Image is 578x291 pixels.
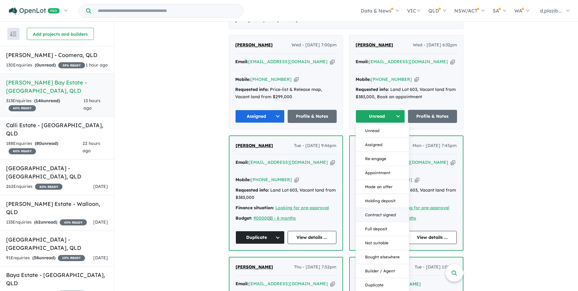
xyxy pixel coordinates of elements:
a: Profile & Notes [288,110,337,123]
strong: Requested info: [235,87,269,92]
strong: Finance situation: [236,205,274,210]
button: Copy [330,59,335,65]
button: Re-engage [356,152,409,166]
button: Copy [451,159,455,166]
span: 40 % READY [35,184,62,190]
strong: Mobile: [235,77,250,82]
span: [DATE] [93,219,108,225]
button: Copy [294,177,299,183]
span: 58 [34,255,39,260]
span: 62 [36,219,41,225]
span: [PERSON_NAME] [356,42,393,48]
div: 313 Enquir ies [6,97,83,112]
span: [PERSON_NAME] [235,42,273,48]
span: Thu - [DATE] 7:52pm [294,264,336,271]
span: 45 % READY [60,219,87,225]
strong: Email: [236,160,249,165]
span: Wed - [DATE] 7:00pm [292,41,337,49]
button: Copy [294,76,299,83]
h5: [GEOGRAPHIC_DATA] - [GEOGRAPHIC_DATA] , QLD [6,235,108,252]
strong: Email: [236,281,249,286]
button: Appointment [356,166,409,180]
a: [EMAIL_ADDRESS][DOMAIN_NAME] [369,59,448,64]
button: Contract signed [356,208,409,222]
button: Copy [414,76,419,83]
a: [PHONE_NUMBER] [251,177,292,182]
strong: Email: [235,59,248,64]
a: Profile & Notes [408,110,457,123]
button: Add projects and builders [27,28,94,40]
button: Not suitable [356,236,409,250]
a: [PHONE_NUMBER] [371,77,412,82]
span: [PERSON_NAME] [236,143,273,148]
a: [EMAIL_ADDRESS][DOMAIN_NAME] [249,281,328,286]
div: Price-list & Release map, Vacant land from $299,000 [235,86,337,101]
button: Bought elsewhere [356,250,409,264]
div: 130 Enquir ies [6,62,85,69]
a: View details ... [288,231,337,244]
a: Looking for pre-approval [396,205,449,210]
button: Builder / Agent [356,264,409,278]
div: 262 Enquir ies [6,183,62,190]
span: Mon - [DATE] 7:45pm [413,142,457,149]
div: | [236,215,336,222]
div: Land Lot 603, Vacant land from $383,000, Book an appointment [356,86,457,101]
strong: Mobile: [356,77,371,82]
img: Openlot PRO Logo White [9,7,60,15]
input: Try estate name, suburb, builder or developer [92,4,242,17]
span: 22 hours ago [83,141,100,153]
h5: Baya Estate - [GEOGRAPHIC_DATA] , QLD [6,271,108,287]
img: sort.svg [10,32,16,36]
span: d.plazib... [540,8,562,14]
h5: [PERSON_NAME] Bay Estate - [GEOGRAPHIC_DATA] , QLD [6,78,108,95]
a: 3 - 6 months [271,215,296,221]
button: Assigned [356,138,409,152]
button: Copy [415,177,419,183]
button: Unread [356,124,409,138]
div: Land Lot 603, Vacant land from $383,000 [236,187,336,201]
button: Copy [330,159,335,166]
a: Looking for pre-approval [275,205,329,210]
div: 133 Enquir ies [6,219,87,226]
span: Tue - [DATE] 9:46pm [294,142,336,149]
span: Tue - [DATE] 1:07pm [415,264,457,271]
strong: Mobile: [236,177,251,182]
span: [DATE] [93,184,108,189]
a: [EMAIL_ADDRESS][DOMAIN_NAME] [248,59,328,64]
span: [PERSON_NAME] [236,264,273,270]
a: [PHONE_NUMBER] [250,77,292,82]
button: Full deposit [356,222,409,236]
button: Copy [450,59,455,65]
strong: ( unread) [32,255,55,260]
a: 900000 [254,215,270,221]
a: [PERSON_NAME] [236,142,273,149]
strong: ( unread) [34,219,57,225]
h5: Calli Estate - [GEOGRAPHIC_DATA] , QLD [6,121,108,138]
button: Copy [330,281,335,287]
h5: [PERSON_NAME] Estate - Walloon , QLD [6,200,108,216]
strong: Email: [356,59,369,64]
span: 146 [36,98,43,103]
span: [DATE] [93,255,108,260]
div: 188 Enquir ies [6,140,83,155]
a: [PERSON_NAME] [356,41,393,49]
span: 40 % READY [9,105,36,111]
button: Holding deposit [356,194,409,208]
span: 40 % READY [9,148,36,154]
div: 91 Enquir ies [6,254,85,262]
a: [PERSON_NAME] [235,41,273,49]
strong: ( unread) [35,62,56,68]
span: 1 hour ago [86,62,108,68]
button: Duplicate [236,231,285,244]
strong: ( unread) [34,98,60,103]
button: Unread [356,110,405,123]
a: [EMAIL_ADDRESS][DOMAIN_NAME] [249,160,328,165]
strong: Requested info: [236,187,269,193]
span: 13 hours ago [83,98,101,111]
h5: [GEOGRAPHIC_DATA] - [GEOGRAPHIC_DATA] , QLD [6,164,108,181]
strong: Requested info: [356,87,389,92]
strong: ( unread) [35,141,58,146]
